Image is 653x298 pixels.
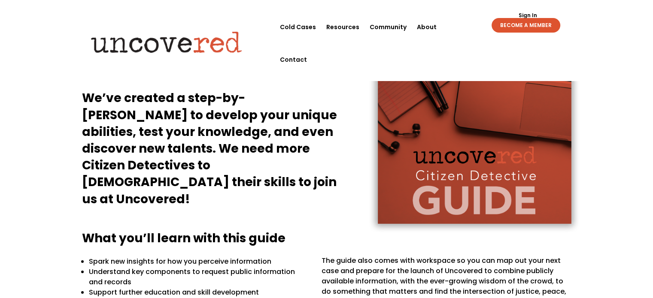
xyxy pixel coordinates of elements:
a: Resources [326,11,359,43]
p: Spark new insights for how you perceive information [89,256,310,267]
img: Uncovered logo [84,25,249,59]
p: Understand key components to request public information and records [89,267,310,287]
p: Support further education and skill development [89,287,310,298]
a: BECOME A MEMBER [492,18,560,33]
a: About [417,11,437,43]
img: cdg-cover [352,8,595,246]
a: Contact [280,43,307,76]
a: Sign In [513,13,541,18]
a: Community [370,11,407,43]
h4: We’ve created a step-by-[PERSON_NAME] to develop your unique abilities, test your knowledge, and ... [82,90,348,211]
a: Cold Cases [280,11,316,43]
h4: What you’ll learn with this guide [82,230,571,251]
